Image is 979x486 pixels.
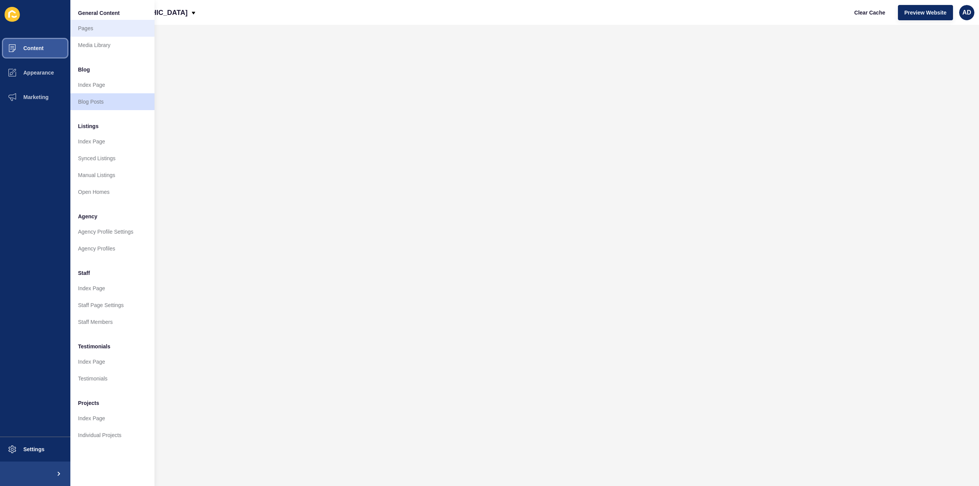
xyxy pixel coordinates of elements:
span: Listings [78,122,99,130]
span: Projects [78,399,99,407]
a: Media Library [70,37,154,54]
a: Open Homes [70,184,154,200]
a: Staff Members [70,314,154,330]
a: Pages [70,20,154,37]
a: Agency Profiles [70,240,154,257]
a: Manual Listings [70,167,154,184]
a: Index Page [70,76,154,93]
a: Index Page [70,353,154,370]
a: Blog Posts [70,93,154,110]
span: Agency [78,213,98,220]
a: Synced Listings [70,150,154,167]
button: Preview Website [898,5,953,20]
a: Agency Profile Settings [70,223,154,240]
span: Blog [78,66,90,73]
a: Testimonials [70,370,154,387]
span: Staff [78,269,90,277]
a: Index Page [70,133,154,150]
span: Preview Website [904,9,946,16]
span: General Content [78,9,120,17]
a: Index Page [70,410,154,427]
a: Staff Page Settings [70,297,154,314]
span: AD [962,9,971,16]
button: Clear Cache [848,5,892,20]
a: Individual Projects [70,427,154,444]
span: Clear Cache [854,9,885,16]
a: Index Page [70,280,154,297]
span: Testimonials [78,343,111,350]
